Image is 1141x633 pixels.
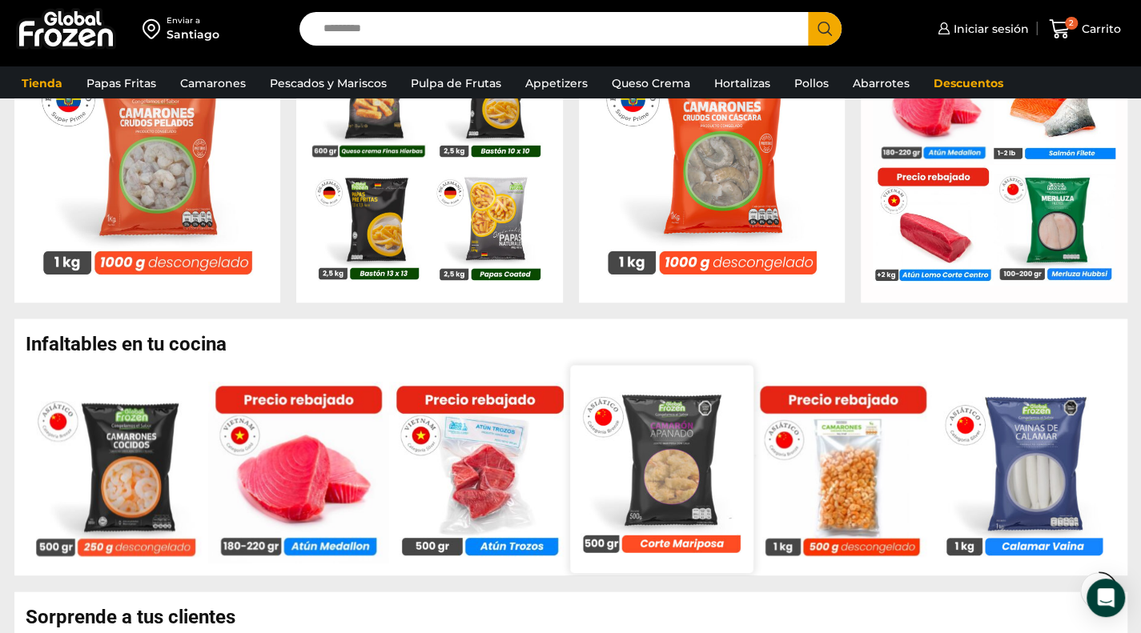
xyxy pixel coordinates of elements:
a: Abarrotes [845,68,918,98]
a: Papas Fritas [78,68,164,98]
button: Search button [808,12,842,46]
a: Queso Crema [604,68,698,98]
a: Descuentos [926,68,1011,98]
h2: Infaltables en tu cocina [26,335,1127,354]
span: 2 [1065,17,1078,30]
a: 2 Carrito [1045,10,1125,48]
a: Camarones [172,68,254,98]
div: Santiago [167,26,219,42]
div: Open Intercom Messenger [1087,579,1125,617]
a: Hortalizas [706,68,778,98]
span: Iniciar sesión [950,21,1029,37]
img: address-field-icon.svg [143,15,167,42]
a: Pulpa de Frutas [403,68,509,98]
a: Pescados y Mariscos [262,68,395,98]
a: Iniciar sesión [934,13,1029,45]
span: Carrito [1078,21,1121,37]
a: Tienda [14,68,70,98]
h2: Sorprende a tus clientes [26,607,1127,627]
a: Pollos [786,68,837,98]
a: Appetizers [517,68,596,98]
div: Enviar a [167,15,219,26]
